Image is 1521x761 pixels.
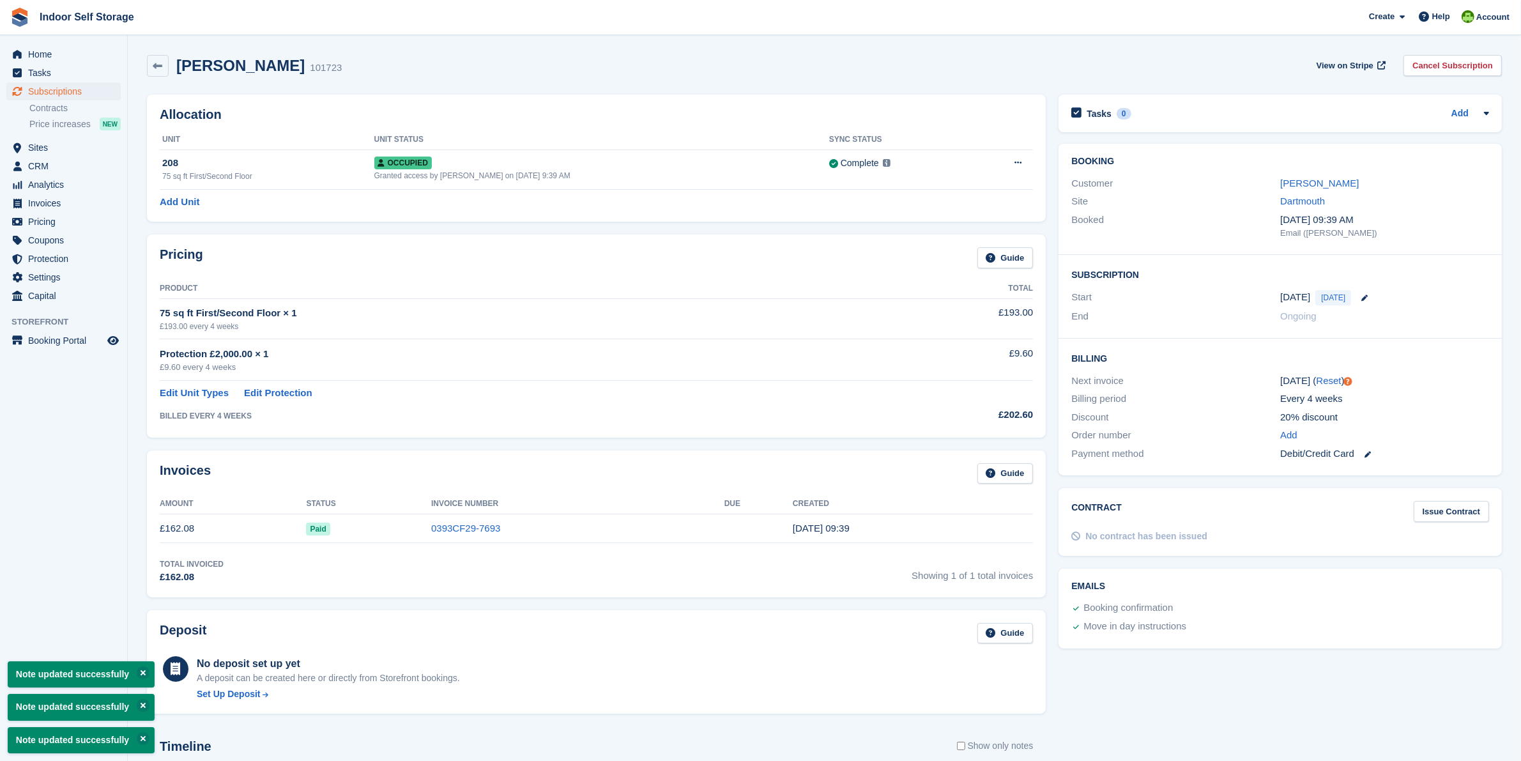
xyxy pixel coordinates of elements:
a: Guide [977,623,1034,644]
a: Cancel Subscription [1403,55,1502,76]
span: Pricing [28,213,105,231]
div: £202.60 [871,408,1033,422]
span: Tasks [28,64,105,82]
div: Email ([PERSON_NAME]) [1280,227,1489,240]
a: menu [6,194,121,212]
span: View on Stripe [1317,59,1373,72]
div: Order number [1071,428,1280,443]
a: menu [6,287,121,305]
div: Complete [841,157,879,170]
div: Site [1071,194,1280,209]
div: [DATE] 09:39 AM [1280,213,1489,227]
th: Unit Status [374,130,829,150]
img: icon-info-grey-7440780725fd019a000dd9b08b2336e03edf1995a4989e88bcd33f0948082b44.svg [883,159,890,167]
a: Edit Protection [244,386,312,401]
div: Booking confirmation [1083,601,1173,616]
span: Account [1476,11,1510,24]
div: Next invoice [1071,374,1280,388]
span: Booking Portal [28,332,105,350]
div: Every 4 weeks [1280,392,1489,406]
a: Guide [977,247,1034,268]
div: Total Invoiced [160,558,224,570]
h2: Tasks [1087,108,1112,119]
span: Settings [28,268,105,286]
span: Showing 1 of 1 total invoices [912,558,1033,585]
div: 20% discount [1280,410,1489,425]
span: Protection [28,250,105,268]
h2: Emails [1071,581,1489,592]
img: Helen Wilson [1462,10,1474,23]
span: Analytics [28,176,105,194]
span: Capital [28,287,105,305]
h2: Allocation [160,107,1033,122]
a: Indoor Self Storage [34,6,139,27]
div: 101723 [310,61,342,75]
span: Ongoing [1280,311,1317,321]
div: 75 sq ft First/Second Floor [162,171,374,182]
td: £9.60 [871,339,1033,381]
a: Dartmouth [1280,196,1325,206]
span: Create [1369,10,1395,23]
a: menu [6,176,121,194]
p: Note updated successfully [8,727,155,753]
span: Coupons [28,231,105,249]
div: Booked [1071,213,1280,240]
div: £193.00 every 4 weeks [160,321,871,332]
th: Product [160,279,871,299]
th: Total [871,279,1033,299]
th: Invoice Number [431,494,724,514]
td: £193.00 [871,298,1033,339]
a: Price increases NEW [29,117,121,131]
a: menu [6,157,121,175]
span: Help [1432,10,1450,23]
div: 0 [1117,108,1131,119]
th: Amount [160,494,306,514]
span: Home [28,45,105,63]
div: No contract has been issued [1085,530,1207,543]
h2: Pricing [160,247,203,268]
a: menu [6,213,121,231]
a: Guide [977,463,1034,484]
span: Storefront [11,316,127,328]
a: Preview store [105,333,121,348]
div: Tooltip anchor [1342,376,1354,387]
th: Created [793,494,1033,514]
a: menu [6,45,121,63]
span: Paid [306,523,330,535]
a: menu [6,268,121,286]
span: Subscriptions [28,82,105,100]
div: Set Up Deposit [197,688,261,701]
th: Sync Status [829,130,971,150]
p: Note updated successfully [8,694,155,720]
a: Set Up Deposit [197,688,460,701]
p: A deposit can be created here or directly from Storefront bookings. [197,672,460,685]
img: stora-icon-8386f47178a22dfd0bd8f6a31ec36ba5ce8667c1dd55bd0f319d3a0aa187defe.svg [10,8,29,27]
a: menu [6,231,121,249]
a: Contracts [29,102,121,114]
a: menu [6,332,121,350]
div: No deposit set up yet [197,656,460,672]
a: menu [6,250,121,268]
a: Edit Unit Types [160,386,229,401]
div: Customer [1071,176,1280,191]
p: Note updated successfully [8,661,155,688]
th: Due [724,494,793,514]
a: menu [6,64,121,82]
div: Discount [1071,410,1280,425]
a: Add [1280,428,1297,443]
th: Unit [160,130,374,150]
label: Show only notes [957,739,1034,753]
div: Move in day instructions [1083,619,1186,634]
div: 75 sq ft First/Second Floor × 1 [160,306,871,321]
h2: [PERSON_NAME] [176,57,305,74]
div: Protection £2,000.00 × 1 [160,347,871,362]
h2: Billing [1071,351,1489,364]
a: 0393CF29-7693 [431,523,500,534]
div: 208 [162,156,374,171]
span: Price increases [29,118,91,130]
h2: Deposit [160,623,206,644]
span: Invoices [28,194,105,212]
div: Granted access by [PERSON_NAME] on [DATE] 9:39 AM [374,170,829,181]
h2: Contract [1071,501,1122,522]
input: Show only notes [957,739,965,753]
